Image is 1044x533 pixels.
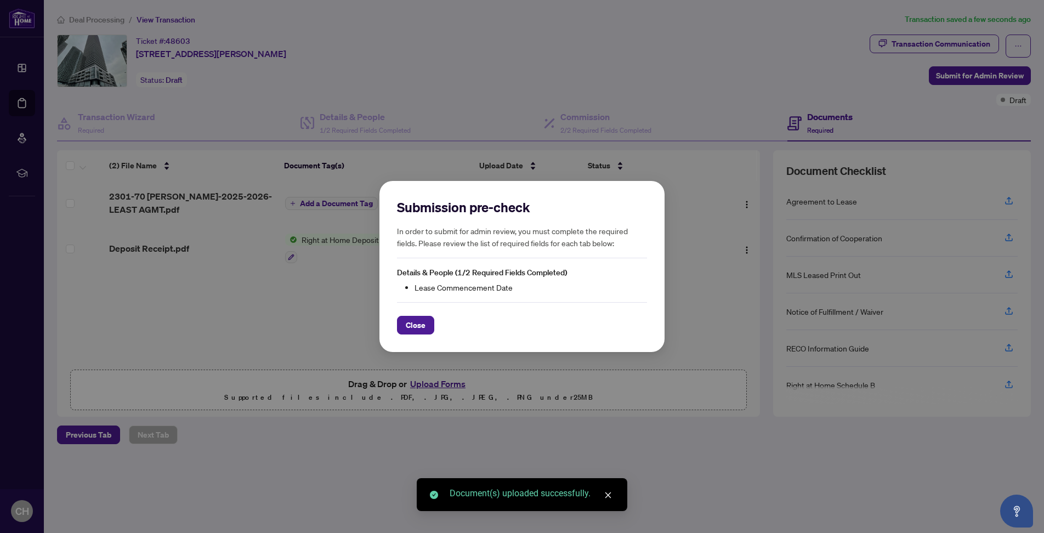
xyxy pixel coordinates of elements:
[415,281,647,293] li: Lease Commencement Date
[602,489,614,501] a: Close
[397,225,647,249] h5: In order to submit for admin review, you must complete the required fields. Please review the lis...
[1000,495,1033,528] button: Open asap
[397,268,567,277] span: Details & People (1/2 Required Fields Completed)
[397,199,647,216] h2: Submission pre-check
[450,487,614,500] div: Document(s) uploaded successfully.
[430,491,438,499] span: check-circle
[604,491,612,499] span: close
[397,316,434,334] button: Close
[406,316,425,334] span: Close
